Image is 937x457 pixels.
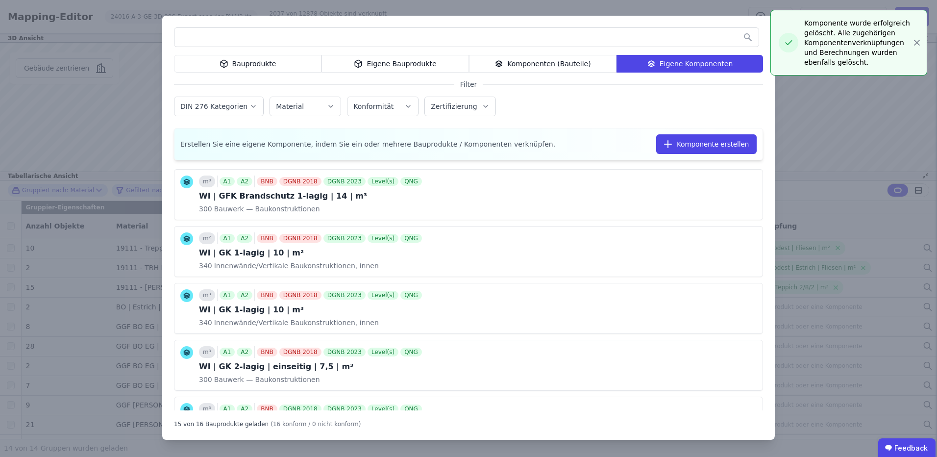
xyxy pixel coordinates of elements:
div: A1 [220,348,235,356]
div: 15 von 16 Bauprodukte geladen [174,416,269,428]
div: Level(s) [368,177,398,186]
label: Zertifizierung [431,102,479,110]
div: m³ [199,346,215,358]
div: WI | GK 1-lagig | 10 | m² [199,247,424,259]
span: Bauwerk — Baukonstruktionen [212,375,320,384]
div: DGNB 2023 [323,291,366,300]
div: Level(s) [368,234,398,243]
div: QNG [400,177,422,186]
div: A1 [220,405,235,413]
div: Level(s) [368,348,398,356]
div: DGNB 2023 [323,234,366,243]
div: (16 konform / 0 nicht konform) [271,416,361,428]
label: Konformität [353,102,395,110]
div: QNG [400,291,422,300]
div: m³ [199,289,215,301]
div: A2 [237,177,252,186]
div: A1 [220,177,235,186]
div: A2 [237,291,252,300]
span: 340 [199,318,212,328]
div: WI | GK 1-lagig | 10 | m³ [199,304,424,316]
div: Komponenten (Bauteile) [469,55,616,73]
div: Eigene Bauprodukte [321,55,469,73]
span: 300 [199,375,212,384]
div: QNG [400,234,422,243]
div: DGNB 2018 [279,405,321,413]
div: DGNB 2018 [279,177,321,186]
label: Material [276,102,306,110]
div: A2 [237,405,252,413]
button: Material [270,97,341,116]
span: Bauwerk — Baukonstruktionen [212,204,320,214]
span: 300 [199,204,212,214]
div: DGNB 2023 [323,177,366,186]
div: BNB [257,177,277,186]
button: Komponente erstellen [656,134,757,154]
div: A1 [220,291,235,300]
div: Bauprodukte [174,55,321,73]
div: Level(s) [368,405,398,413]
div: BNB [257,348,277,356]
div: DGNB 2023 [323,348,366,356]
span: Innenwände/Vertikale Baukonstruktionen, innen [212,318,379,328]
div: WI | GK 2-lagig | einseitig | 7,5 | m³ [199,361,424,373]
div: DGNB 2018 [279,348,321,356]
div: A1 [220,234,235,243]
span: Filter [454,79,483,89]
button: Konformität [347,97,418,116]
div: m³ [199,403,215,415]
div: Eigene Komponenten [616,55,763,73]
div: DGNB 2018 [279,291,321,300]
div: Level(s) [368,291,398,300]
span: 340 [199,261,212,271]
div: A2 [237,348,252,356]
div: WI | GFK Brandschutz 1-lagig | 14 | m³ [199,190,424,202]
div: A2 [237,234,252,243]
span: Erstellen Sie eine eigene Komponente, indem Sie ein oder mehrere Bauprodukte / Komponenten verknü... [180,139,555,149]
div: QNG [400,348,422,356]
div: DGNB 2018 [279,234,321,243]
div: m³ [199,176,215,187]
span: Innenwände/Vertikale Baukonstruktionen, innen [212,261,379,271]
label: DIN 276 Kategorien [180,102,249,110]
div: BNB [257,234,277,243]
div: BNB [257,405,277,413]
div: BNB [257,291,277,300]
div: QNG [400,405,422,413]
div: DGNB 2023 [323,405,366,413]
button: DIN 276 Kategorien [174,97,263,116]
div: m² [199,232,215,244]
button: Zertifizierung [425,97,495,116]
